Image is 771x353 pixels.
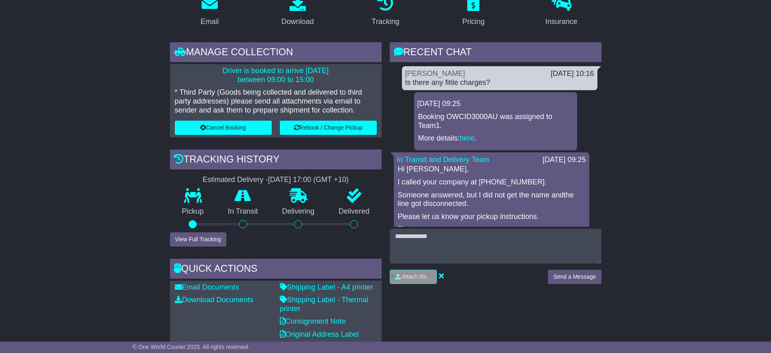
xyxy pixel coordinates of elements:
div: [DATE] 09:25 [417,100,574,108]
p: I called your company at [PHONE_NUMBER]. [398,178,585,187]
div: [DATE] 10:16 [551,69,594,78]
div: Is there any fitile charges? [405,78,594,87]
button: Rebook / Change Pickup [280,121,377,135]
p: More details: . [418,134,573,143]
p: Pickup [170,207,216,216]
div: Insurance [545,16,578,27]
div: Tracking [372,16,399,27]
p: Please let us know your pickup instructions. [398,212,585,221]
button: View Full Tracking [170,232,226,247]
div: Estimated Delivery - [170,175,382,184]
a: here [460,134,475,142]
button: Send a Message [548,270,601,284]
div: RECENT CHAT [390,42,601,64]
div: Quick Actions [170,259,382,281]
p: Hi [PERSON_NAME], [398,165,585,174]
p: Delivering [270,207,327,216]
div: [DATE] 17:00 (GMT +10) [268,175,349,184]
span: © One World Courier 2025. All rights reserved. [133,344,250,350]
p: Booking OWCID3000AU was assigned to Team1. [418,113,573,130]
a: Original Address Label [280,330,359,338]
p: Someone answered, but I did not get the name andthe line got disconnected. [398,191,585,208]
a: In Transit and Delivery Team [397,156,490,164]
div: Email [200,16,219,27]
div: Manage collection [170,42,382,64]
a: [PERSON_NAME] [405,69,465,78]
div: Pricing [462,16,485,27]
p: Delivered [326,207,382,216]
p: * Third Party (Goods being collected and delivered to third party addresses) please send all atta... [175,88,377,115]
a: Shipping Label - Thermal printer [280,296,369,313]
button: Cancel Booking [175,121,272,135]
p: Thank you. [398,225,585,234]
a: Download Documents [175,296,253,304]
a: Consignment Note [280,317,346,325]
div: [DATE] 09:25 [543,156,586,165]
a: Shipping Label - A4 printer [280,283,373,291]
div: Download [281,16,314,27]
a: Email Documents [175,283,239,291]
p: Driver is booked to arrive [DATE] between 09:00 to 15:00 [175,67,377,84]
div: Tracking history [170,149,382,171]
p: In Transit [216,207,270,216]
